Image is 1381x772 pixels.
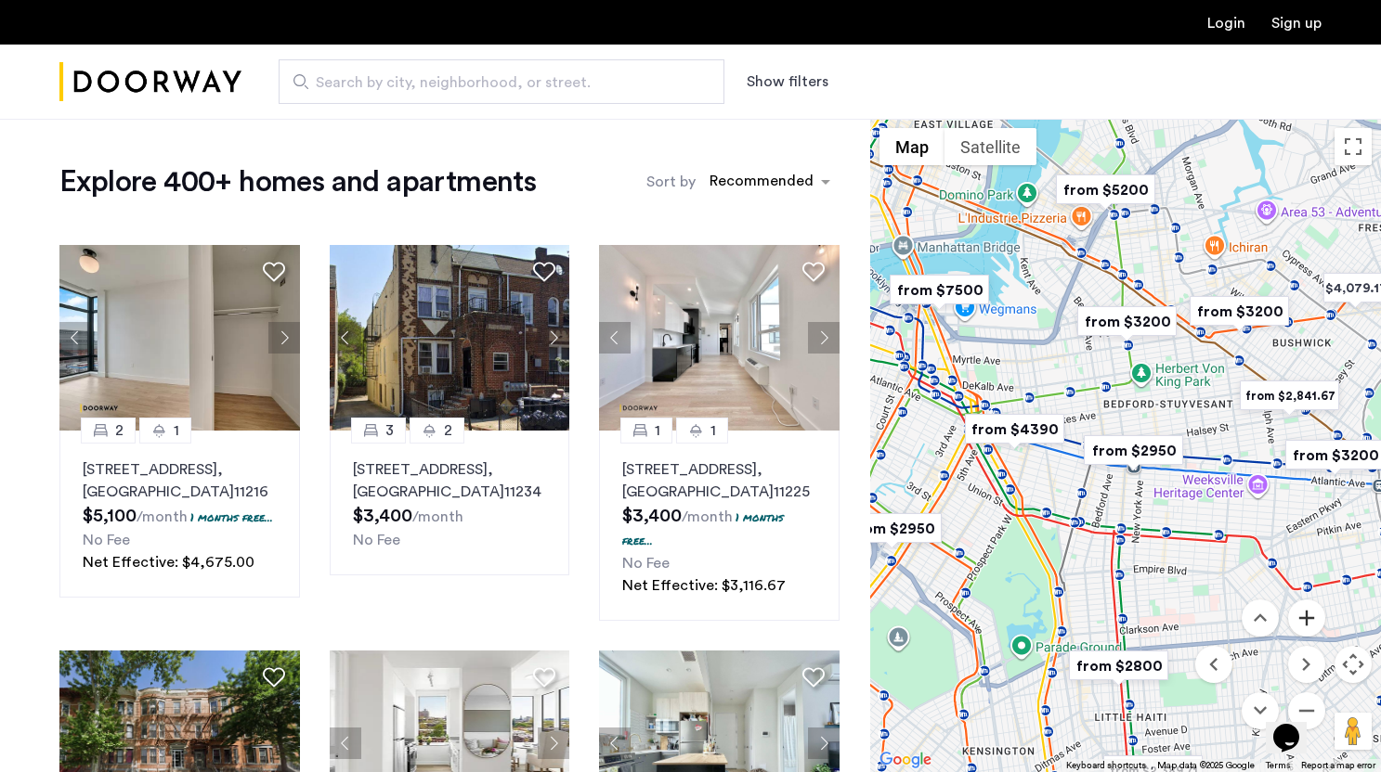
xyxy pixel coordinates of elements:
[268,322,300,354] button: Next apartment
[1335,713,1372,750] button: Drag Pegman onto the map to open Street View
[353,458,547,503] p: [STREET_ADDRESS] 11234
[174,419,179,442] span: 1
[1070,301,1184,342] div: from $3200
[1271,16,1322,31] a: Registration
[59,245,300,431] img: 2016_638673975962267132.jpeg
[747,71,828,93] button: Show or hide filters
[599,245,840,431] img: 2014_638467240162182106.jpeg
[83,458,277,503] p: [STREET_ADDRESS] 11216
[412,509,463,524] sub: /month
[1266,759,1290,772] a: Terms (opens in new tab)
[882,269,997,311] div: from $7500
[83,533,130,547] span: No Fee
[835,508,949,549] div: from $2950
[83,555,254,570] span: Net Effective: $4,675.00
[1232,375,1347,417] div: from $2,841.67
[1062,645,1176,687] div: from $2800
[710,419,716,442] span: 1
[682,509,733,524] sub: /month
[945,128,1036,165] button: Show satellite imagery
[700,165,840,199] ng-select: sort-apartment
[538,322,569,354] button: Next apartment
[646,171,696,193] label: Sort by
[1195,646,1232,683] button: Move left
[1242,692,1279,729] button: Move down
[599,322,631,354] button: Previous apartment
[1076,430,1191,471] div: from $2950
[958,408,1072,450] div: from $4390
[59,322,91,354] button: Previous apartment
[59,431,300,598] a: 21[STREET_ADDRESS], [GEOGRAPHIC_DATA]112161 months free...No FeeNet Effective: $4,675.00
[316,71,672,94] span: Search by city, neighborhood, or street.
[599,431,840,621] a: 11[STREET_ADDRESS], [GEOGRAPHIC_DATA]112251 months free...No FeeNet Effective: $3,116.67
[622,578,786,593] span: Net Effective: $3,116.67
[353,507,412,525] span: $3,400
[875,748,936,772] img: Google
[622,556,670,571] span: No Fee
[330,322,361,354] button: Previous apartment
[1242,599,1279,637] button: Move up
[622,507,682,525] span: $3,400
[808,727,840,759] button: Next apartment
[655,419,660,442] span: 1
[1049,169,1163,211] div: from $5200
[707,170,814,197] div: Recommended
[538,727,569,759] button: Next apartment
[1157,761,1255,770] span: Map data ©2025 Google
[190,509,273,525] p: 1 months free...
[83,507,137,525] span: $5,100
[1266,698,1325,753] iframe: chat widget
[1288,692,1325,729] button: Zoom out
[353,533,400,547] span: No Fee
[879,128,945,165] button: Show street map
[1335,128,1372,165] button: Toggle fullscreen view
[59,163,536,200] h1: Explore 400+ homes and apartments
[1066,759,1146,772] button: Keyboard shortcuts
[622,458,816,503] p: [STREET_ADDRESS] 11225
[1335,646,1372,683] button: Map camera controls
[115,419,124,442] span: 2
[1301,759,1375,772] a: Report a map error
[1288,599,1325,637] button: Zoom in
[1207,16,1245,31] a: Login
[808,322,840,354] button: Next apartment
[1288,646,1325,683] button: Move right
[330,245,570,431] img: 2016_638484540295233130.jpeg
[330,431,570,575] a: 32[STREET_ADDRESS], [GEOGRAPHIC_DATA]11234No Fee
[444,419,452,442] span: 2
[1182,290,1296,332] div: from $3200
[59,47,241,117] a: Cazamio Logo
[385,419,394,442] span: 3
[137,509,188,524] sub: /month
[599,727,631,759] button: Previous apartment
[330,727,361,759] button: Previous apartment
[59,47,241,117] img: logo
[279,59,724,104] input: Apartment Search
[875,748,936,772] a: Open this area in Google Maps (opens a new window)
